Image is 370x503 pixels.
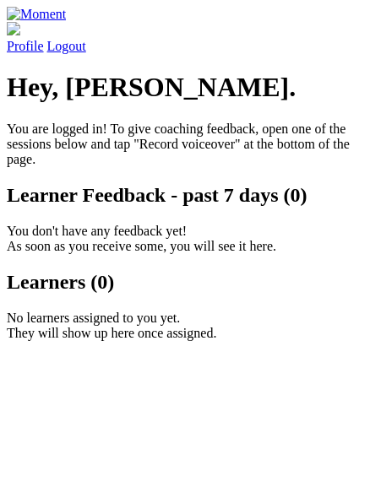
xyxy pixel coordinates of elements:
[7,22,20,35] img: default_avatar-b4e2223d03051bc43aaaccfb402a43260a3f17acc7fafc1603fdf008d6cba3c9.png
[7,184,363,207] h2: Learner Feedback - past 7 days (0)
[7,271,363,294] h2: Learners (0)
[7,311,363,341] p: No learners assigned to you yet. They will show up here once assigned.
[7,7,66,22] img: Moment
[47,39,86,53] a: Logout
[7,22,363,53] a: Profile
[7,224,363,254] p: You don't have any feedback yet! As soon as you receive some, you will see it here.
[7,72,363,103] h1: Hey, [PERSON_NAME].
[7,122,363,167] p: You are logged in! To give coaching feedback, open one of the sessions below and tap "Record voic...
